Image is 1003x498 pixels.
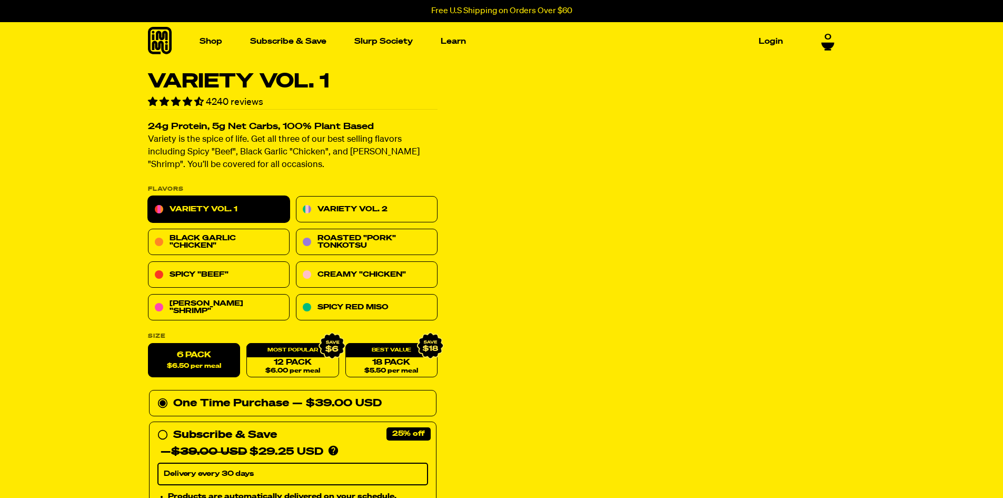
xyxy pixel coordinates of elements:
a: 12 Pack$6.00 per meal [246,344,339,378]
span: $6.50 per meal [167,363,221,370]
a: Variety Vol. 2 [296,197,438,223]
label: 6 Pack [148,344,240,378]
select: Subscribe & Save —$39.00 USD$29.25 USD Products are automatically delivered on your schedule. No ... [157,463,428,485]
a: Learn [436,33,470,50]
a: Roasted "Pork" Tonkotsu [296,229,438,256]
a: [PERSON_NAME] "Shrimp" [148,295,290,321]
span: $6.00 per meal [265,368,320,375]
a: Creamy "Chicken" [296,262,438,288]
nav: Main navigation [195,22,787,61]
a: 0 [821,29,835,47]
div: — $39.00 USD [292,395,382,412]
p: Flavors [148,187,438,192]
span: 4.55 stars [148,97,206,107]
span: 4240 reviews [206,97,263,107]
a: Subscribe & Save [246,33,331,50]
a: Slurp Society [350,33,417,50]
a: 18 Pack$5.50 per meal [345,344,437,378]
del: $39.00 USD [171,447,247,457]
p: Variety is the spice of life. Get all three of our best selling flavors including Spicy "Beef", B... [148,134,438,172]
a: Variety Vol. 1 [148,197,290,223]
div: Subscribe & Save [173,427,277,444]
div: One Time Purchase [157,395,428,412]
a: Login [754,33,787,50]
h2: 24g Protein, 5g Net Carbs, 100% Plant Based [148,123,438,132]
p: Free U.S Shipping on Orders Over $60 [431,6,572,16]
span: 0 [825,29,831,38]
a: Spicy Red Miso [296,295,438,321]
a: Shop [195,33,226,50]
span: $5.50 per meal [364,368,418,375]
label: Size [148,334,438,339]
div: — $29.25 USD [161,444,323,461]
a: Black Garlic "Chicken" [148,229,290,256]
a: Spicy "Beef" [148,262,290,288]
h1: Variety Vol. 1 [148,72,438,92]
